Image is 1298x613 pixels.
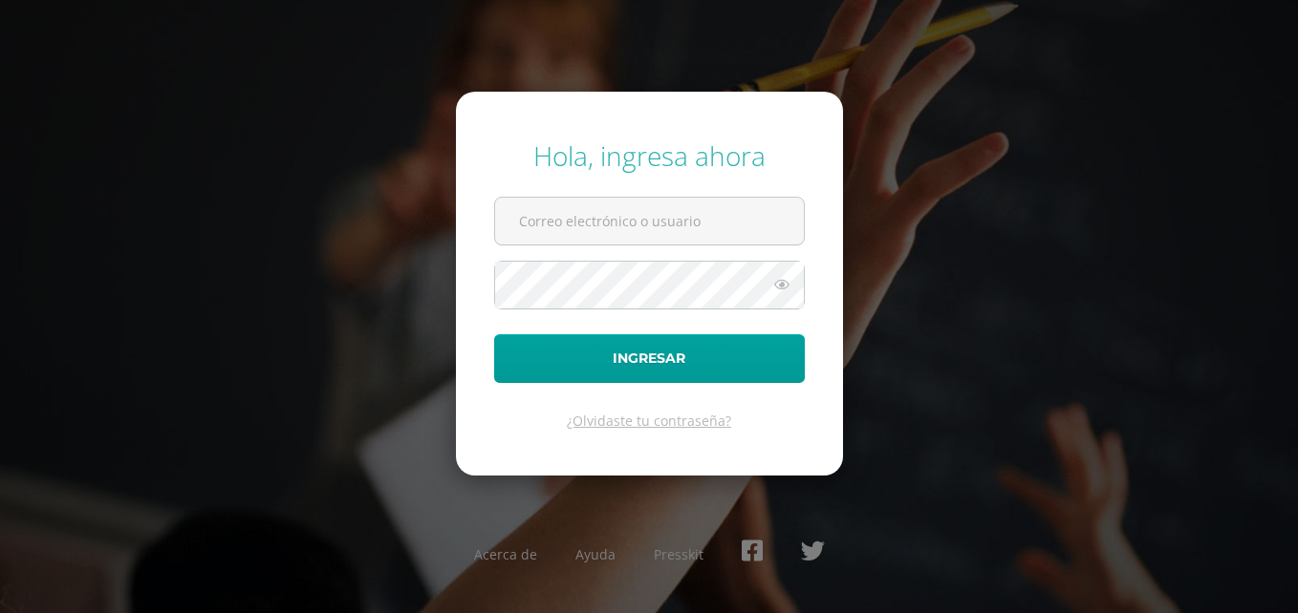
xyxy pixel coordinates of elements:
[494,137,805,174] div: Hola, ingresa ahora
[575,545,616,563] a: Ayuda
[654,545,703,563] a: Presskit
[494,334,805,383] button: Ingresar
[567,412,731,430] a: ¿Olvidaste tu contraseña?
[495,198,804,244] input: Correo electrónico o usuario
[474,545,537,563] a: Acerca de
